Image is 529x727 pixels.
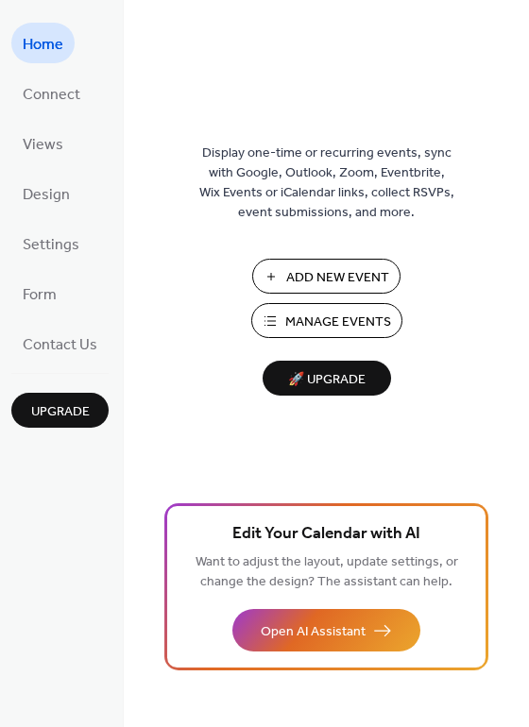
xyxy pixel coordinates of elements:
[11,123,75,163] a: Views
[23,330,97,360] span: Contact Us
[285,313,391,332] span: Manage Events
[11,223,91,263] a: Settings
[251,303,402,338] button: Manage Events
[252,259,401,294] button: Add New Event
[11,173,81,213] a: Design
[232,521,420,548] span: Edit Your Calendar with AI
[23,130,63,160] span: Views
[261,622,366,642] span: Open AI Assistant
[23,30,63,59] span: Home
[11,23,75,63] a: Home
[232,609,420,651] button: Open AI Assistant
[23,180,70,210] span: Design
[274,367,380,393] span: 🚀 Upgrade
[31,402,90,422] span: Upgrade
[23,80,80,110] span: Connect
[196,549,458,595] span: Want to adjust the layout, update settings, or change the design? The assistant can help.
[23,230,79,260] span: Settings
[286,268,389,288] span: Add New Event
[11,273,68,313] a: Form
[11,323,109,363] a: Contact Us
[263,361,391,396] button: 🚀 Upgrade
[11,393,109,428] button: Upgrade
[199,144,454,223] span: Display one-time or recurring events, sync with Google, Outlook, Zoom, Eventbrite, Wix Events or ...
[23,280,57,310] span: Form
[11,73,92,113] a: Connect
